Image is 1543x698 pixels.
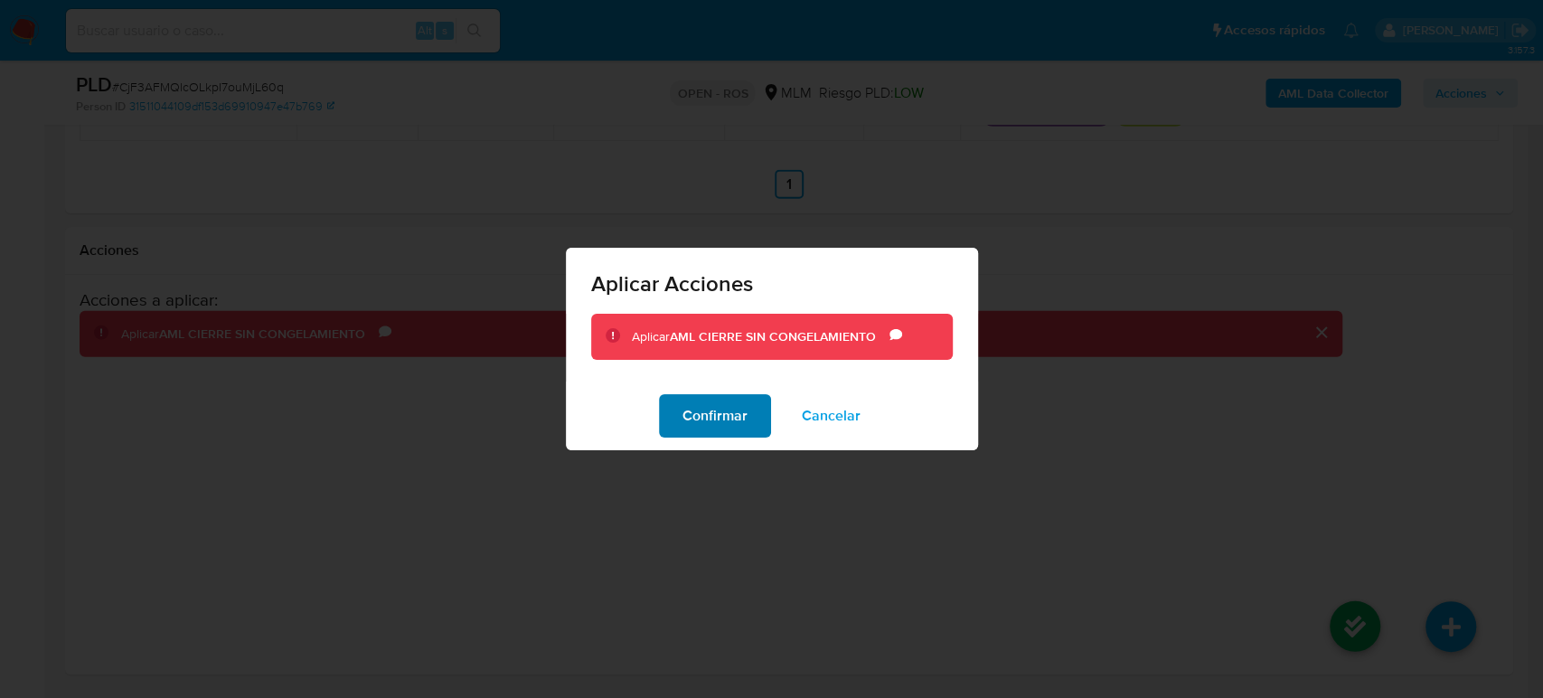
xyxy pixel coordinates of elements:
span: Confirmar [682,396,748,436]
span: Cancelar [802,396,861,436]
button: Confirmar [659,394,771,438]
button: Cancelar [778,394,884,438]
span: Aplicar Acciones [591,273,953,295]
b: AML CIERRE SIN CONGELAMIENTO [670,327,876,345]
div: Aplicar [632,328,889,346]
